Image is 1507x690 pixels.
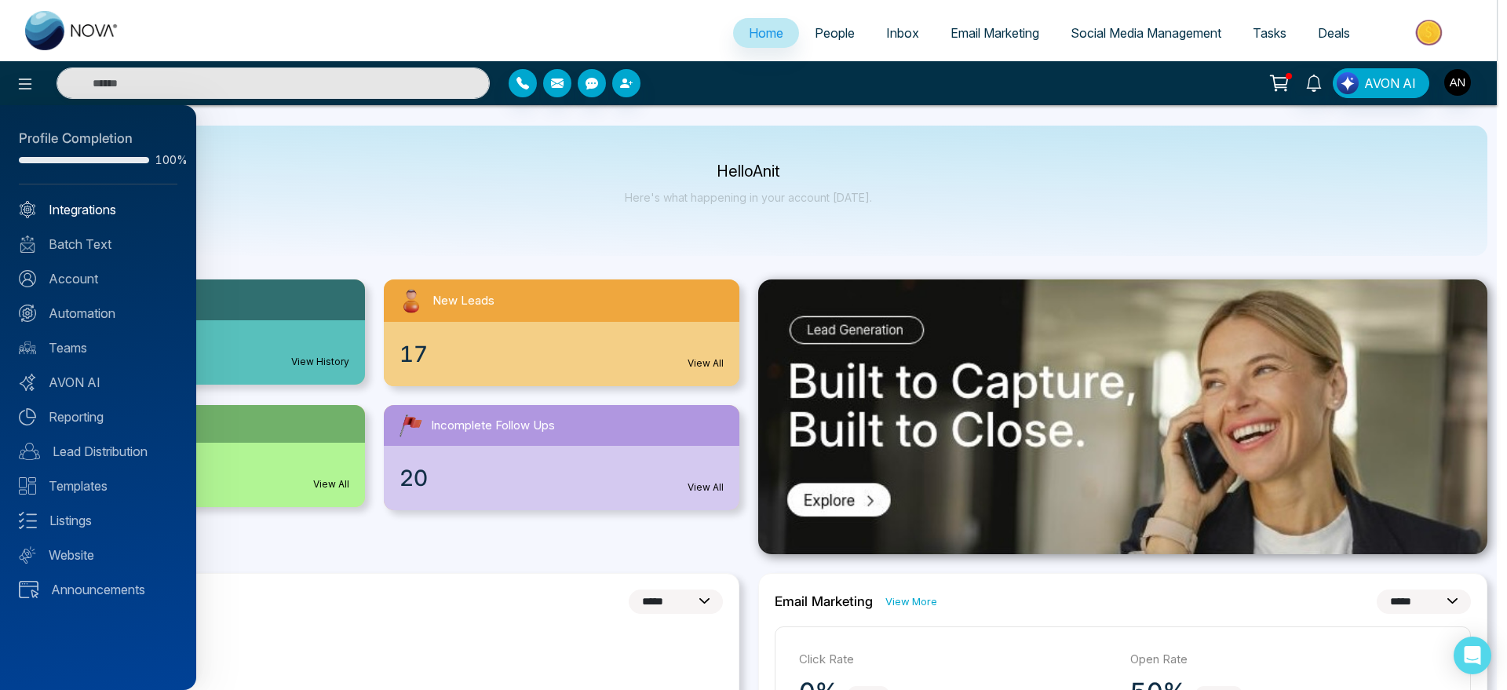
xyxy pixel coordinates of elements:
[19,269,177,288] a: Account
[19,546,177,564] a: Website
[19,476,177,495] a: Templates
[19,235,177,254] a: Batch Text
[19,581,38,598] img: announcements.svg
[19,374,36,391] img: Avon-AI.svg
[19,408,36,425] img: Reporting.svg
[19,511,177,530] a: Listings
[1454,637,1491,674] div: Open Intercom Messenger
[19,546,36,564] img: Website.svg
[19,338,177,357] a: Teams
[19,443,40,460] img: Lead-dist.svg
[19,407,177,426] a: Reporting
[19,304,177,323] a: Automation
[19,129,177,149] div: Profile Completion
[19,580,177,599] a: Announcements
[19,477,36,495] img: Templates.svg
[19,235,36,253] img: batch_text_white.png
[19,442,177,461] a: Lead Distribution
[19,201,36,218] img: Integrated.svg
[19,373,177,392] a: AVON AI
[19,339,36,356] img: team.svg
[19,270,36,287] img: Account.svg
[19,512,37,529] img: Listings.svg
[19,305,36,322] img: Automation.svg
[19,200,177,219] a: Integrations
[155,155,177,166] span: 100%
